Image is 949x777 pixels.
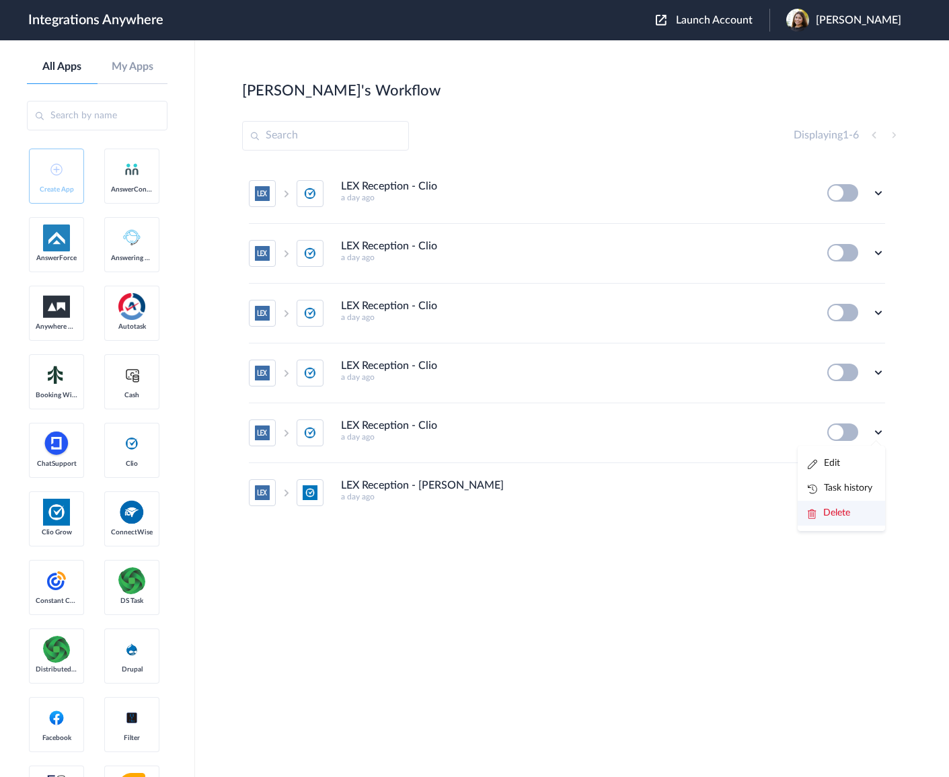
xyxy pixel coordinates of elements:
span: AnswerForce [36,254,77,262]
img: answerconnect-logo.svg [124,161,140,177]
h5: a day ago [341,253,809,262]
h5: a day ago [341,313,809,322]
span: ChatSupport [36,460,77,468]
a: Edit [808,458,840,468]
img: distributedSource.png [118,567,145,594]
span: ConnectWise [111,528,153,536]
h5: a day ago [341,372,809,382]
h4: LEX Reception - [PERSON_NAME] [341,479,504,492]
h5: a day ago [341,432,809,442]
span: Clio Grow [36,528,77,536]
span: Booking Widget [36,391,77,399]
img: chatsupport-icon.svg [43,430,70,457]
img: Setmore_Logo.svg [43,363,70,387]
h5: a day ago [341,492,809,501]
span: Facebook [36,734,77,742]
span: Autotask [111,323,153,331]
h4: LEX Reception - Clio [341,180,437,193]
img: img-4367-4.jpg [786,9,809,32]
h4: Displaying - [794,129,859,142]
span: 1 [843,130,849,140]
a: All Apps [27,60,98,73]
span: AnswerConnect [111,186,153,194]
span: 6 [853,130,859,140]
a: Task history [808,483,872,493]
img: cash-logo.svg [124,367,141,383]
img: af-app-logo.svg [43,224,70,251]
span: Filter [111,734,153,742]
img: drupal-logo.svg [124,641,140,657]
img: autotask.png [118,293,145,320]
img: launch-acct-icon.svg [656,15,667,26]
span: Create App [36,186,77,194]
span: Cash [111,391,153,399]
span: Distributed Source [36,665,77,673]
img: Clio.jpg [43,499,70,526]
h4: LEX Reception - Clio [341,300,437,313]
span: Anywhere Works [36,323,77,331]
span: [PERSON_NAME] [816,14,901,27]
img: add-icon.svg [50,163,63,175]
input: Search [242,121,409,151]
h4: LEX Reception - Clio [341,419,437,432]
span: Answering Service [111,254,153,262]
h1: Integrations Anywhere [28,12,163,28]
h4: LEX Reception - Clio [341,240,437,253]
img: constant-contact.svg [43,567,70,594]
img: connectwise.png [118,499,145,525]
h2: [PERSON_NAME]'s Workflow [242,82,441,99]
h5: a day ago [341,193,809,202]
span: Clio [111,460,153,468]
img: Answering_service.png [118,224,145,251]
img: filter.png [118,706,145,729]
span: Constant Contact [36,597,77,605]
span: Launch Account [676,15,753,26]
img: aww.png [43,296,70,318]
img: distributedSource.png [43,636,70,663]
img: clio-logo.svg [124,436,140,452]
span: Drupal [111,665,153,673]
span: Delete [823,508,850,518]
h4: LEX Reception - Clio [341,360,437,372]
span: DS Task [111,597,153,605]
input: Search by name [27,101,167,130]
button: Launch Account [656,14,769,27]
img: facebook-logo.svg [48,710,65,726]
a: My Apps [98,60,168,73]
